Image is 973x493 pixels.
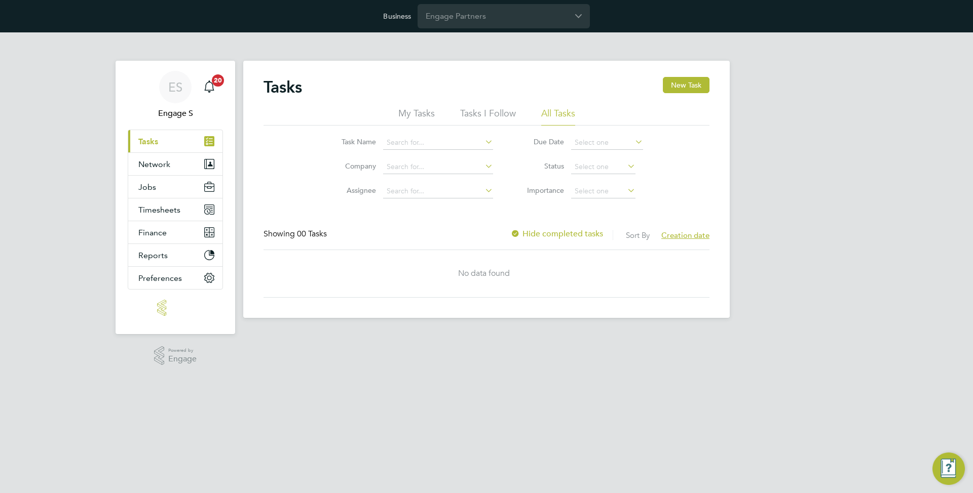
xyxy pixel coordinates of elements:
[168,346,197,355] span: Powered by
[168,80,182,94] span: ES
[212,74,224,87] span: 20
[518,161,564,171] label: Status
[199,71,219,103] a: 20
[330,137,376,146] label: Task Name
[138,159,170,169] span: Network
[138,228,167,237] span: Finance
[383,12,411,21] label: Business
[661,230,709,240] span: Creation date
[571,160,635,174] input: Select one
[128,244,222,266] button: Reports
[330,186,376,195] label: Assignee
[128,221,222,243] button: Finance
[128,130,222,152] a: Tasks
[138,137,158,146] span: Tasks
[128,198,222,221] button: Timesheets
[128,153,222,175] button: Network
[383,136,493,150] input: Search for...
[932,453,965,485] button: Engage Resource Center
[128,267,222,289] button: Preferences
[264,77,302,97] h2: Tasks
[138,251,168,260] span: Reports
[128,300,223,316] a: Go to home page
[541,107,575,126] li: All Tasks
[157,300,194,316] img: engage-logo-retina.png
[138,182,156,192] span: Jobs
[138,273,182,283] span: Preferences
[398,107,435,126] li: My Tasks
[116,61,235,334] nav: Main navigation
[518,186,564,195] label: Importance
[128,176,222,198] button: Jobs
[510,229,603,239] label: Hide completed tasks
[571,136,643,150] input: Select one
[297,229,327,239] span: 00 Tasks
[154,346,197,365] a: Powered byEngage
[518,137,564,146] label: Due Date
[264,229,329,239] div: Showing
[571,184,635,198] input: Select one
[460,107,516,126] li: Tasks I Follow
[626,230,650,240] label: Sort By
[138,205,180,215] span: Timesheets
[264,268,704,279] div: No data found
[383,160,493,174] input: Search for...
[383,184,493,198] input: Search for...
[663,77,709,93] button: New Task
[128,71,223,119] a: ESEngage S
[128,107,223,119] span: Engage S
[168,355,197,363] span: Engage
[330,161,376,171] label: Company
